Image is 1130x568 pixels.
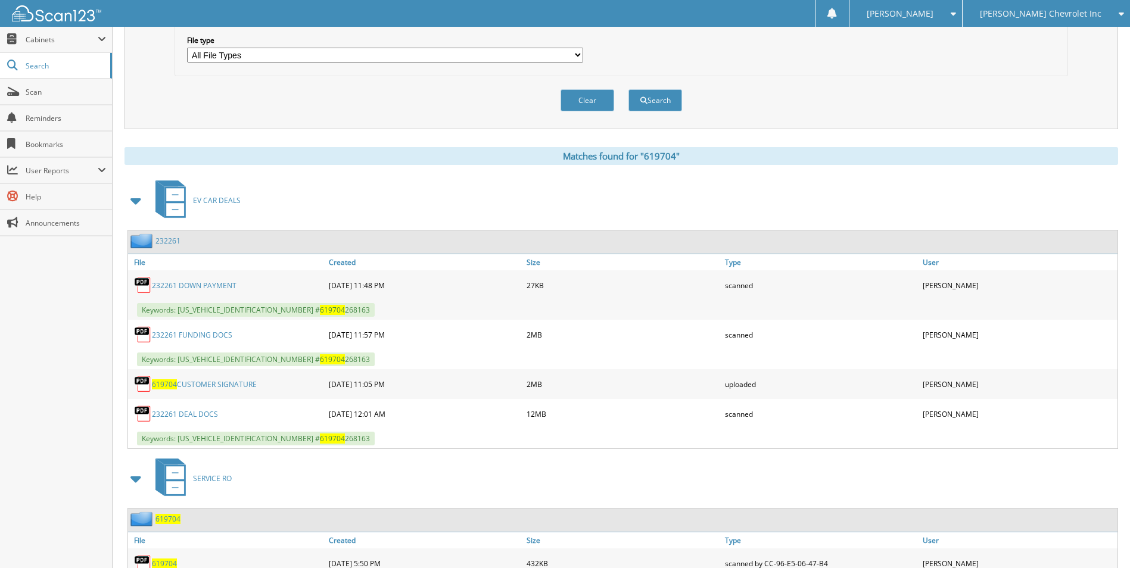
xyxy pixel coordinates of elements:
span: Help [26,192,106,202]
div: 12MB [524,402,721,426]
a: User [920,532,1117,548]
a: SERVICE RO [148,455,232,502]
span: [PERSON_NAME] [867,10,933,17]
span: Keywords: [US_VEHICLE_IDENTIFICATION_NUMBER] # 268163 [137,432,375,445]
span: Scan [26,87,106,97]
a: 232261 DOWN PAYMENT [152,280,236,291]
div: Matches found for "619704" [124,147,1118,165]
iframe: Chat Widget [1070,511,1130,568]
div: [DATE] 11:05 PM [326,372,524,396]
div: [DATE] 11:57 PM [326,323,524,347]
a: User [920,254,1117,270]
div: [PERSON_NAME] [920,402,1117,426]
div: scanned [722,323,920,347]
a: EV CAR DEALS [148,177,241,224]
span: Keywords: [US_VEHICLE_IDENTIFICATION_NUMBER] # 268163 [137,303,375,317]
div: scanned [722,402,920,426]
a: Size [524,254,721,270]
a: Type [722,532,920,548]
span: SERVICE RO [193,473,232,483]
span: User Reports [26,166,98,176]
div: [PERSON_NAME] [920,372,1117,396]
span: Search [26,61,104,71]
a: 619704 [155,514,180,524]
div: [PERSON_NAME] [920,323,1117,347]
a: File [128,254,326,270]
div: uploaded [722,372,920,396]
img: folder2.png [130,511,155,526]
a: Created [326,532,524,548]
div: [PERSON_NAME] [920,273,1117,297]
a: 232261 FUNDING DOCS [152,330,232,340]
span: Reminders [26,113,106,123]
img: scan123-logo-white.svg [12,5,101,21]
div: 2MB [524,372,721,396]
span: Keywords: [US_VEHICLE_IDENTIFICATION_NUMBER] # 268163 [137,352,375,366]
img: PDF.png [134,276,152,294]
div: scanned [722,273,920,297]
a: 232261 DEAL DOCS [152,409,218,419]
span: EV CAR DEALS [193,195,241,205]
span: Bookmarks [26,139,106,149]
label: File type [187,35,583,45]
a: File [128,532,326,548]
span: Cabinets [26,35,98,45]
div: [DATE] 11:48 PM [326,273,524,297]
div: [DATE] 12:01 AM [326,402,524,426]
span: 619704 [320,354,345,364]
span: Announcements [26,218,106,228]
a: 232261 [155,236,180,246]
div: 2MB [524,323,721,347]
a: Created [326,254,524,270]
img: folder2.png [130,233,155,248]
img: PDF.png [134,326,152,344]
button: Search [628,89,682,111]
span: [PERSON_NAME] Chevrolet Inc [980,10,1101,17]
a: Size [524,532,721,548]
span: 619704 [320,305,345,315]
img: PDF.png [134,375,152,393]
div: 27KB [524,273,721,297]
a: Type [722,254,920,270]
a: 619704CUSTOMER SIGNATURE [152,379,257,389]
span: 619704 [320,433,345,444]
button: Clear [561,89,614,111]
span: 619704 [152,379,177,389]
img: PDF.png [134,405,152,423]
